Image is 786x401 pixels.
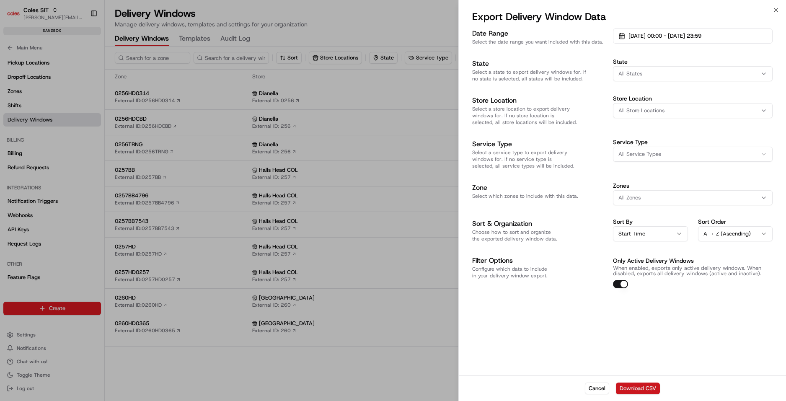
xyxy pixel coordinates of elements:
[8,165,15,172] div: 📗
[472,229,606,242] p: Choose how to sort and organize the exported delivery window data.
[5,161,67,176] a: 📗Knowledge Base
[8,33,153,47] p: Welcome 👋
[613,190,773,205] button: All Zones
[71,165,78,172] div: 💻
[472,149,606,169] p: Select a service type to export delivery windows for. If no service type is selected, all service...
[585,383,609,394] button: Cancel
[613,257,694,264] label: Only Active Delivery Windows
[79,164,134,173] span: API Documentation
[472,59,606,69] h3: State
[38,88,115,95] div: We're available if you need us!
[472,193,606,199] p: Select which zones to include with this data.
[613,183,773,189] label: Zones
[472,256,606,266] h3: Filter Options
[613,266,773,277] p: When enabled, exports only active delivery windows. When disabled, exports all delivery windows (...
[628,32,701,40] span: [DATE] 00:00 - [DATE] 23:59
[472,28,606,39] h3: Date Range
[74,129,91,136] span: [DATE]
[472,96,606,106] h3: Store Location
[8,109,56,115] div: Past conversations
[613,59,773,65] label: State
[618,107,664,114] span: All Store Locations
[472,39,606,45] p: Select the date range you want included with this data.
[142,82,153,92] button: Start new chat
[618,194,641,202] span: All Zones
[8,80,23,95] img: 1736555255976-a54dd68f-1ca7-489b-9aae-adbdc363a1c4
[38,80,137,88] div: Start new chat
[472,106,606,126] p: Select a store location to export delivery windows for. If no store location is selected, all sto...
[472,183,606,193] h3: Zone
[616,383,660,394] button: Download CSV
[70,129,72,136] span: •
[83,185,101,191] span: Pylon
[472,139,606,149] h3: Service Type
[613,28,773,44] button: [DATE] 00:00 - [DATE] 23:59
[17,130,23,137] img: 1736555255976-a54dd68f-1ca7-489b-9aae-adbdc363a1c4
[130,107,153,117] button: See all
[613,96,773,101] label: Store Location
[18,80,33,95] img: 2790269178180_0ac78f153ef27d6c0503_72.jpg
[8,8,25,25] img: Nash
[618,70,642,78] span: All States
[698,219,773,225] label: Sort Order
[613,103,773,118] button: All Store Locations
[472,69,606,82] p: Select a state to export delivery windows for. If no state is selected, all states will be included.
[22,54,138,62] input: Clear
[472,266,606,279] p: Configure which data to include in your delivery window export.
[613,139,773,145] label: Service Type
[26,129,68,136] span: [PERSON_NAME]
[8,122,22,135] img: Ben Goodger
[67,161,138,176] a: 💻API Documentation
[472,219,606,229] h3: Sort & Organization
[59,184,101,191] a: Powered byPylon
[613,219,688,225] label: Sort By
[17,164,64,173] span: Knowledge Base
[472,10,773,23] h2: Export Delivery Window Data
